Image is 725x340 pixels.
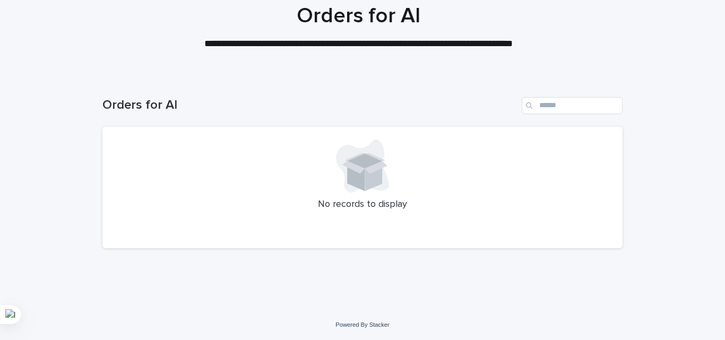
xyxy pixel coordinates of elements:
[102,98,517,113] h1: Orders for AI
[335,321,389,328] a: Powered By Stacker
[115,199,610,211] p: No records to display
[522,97,623,114] input: Search
[99,3,619,29] h1: Orders for AI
